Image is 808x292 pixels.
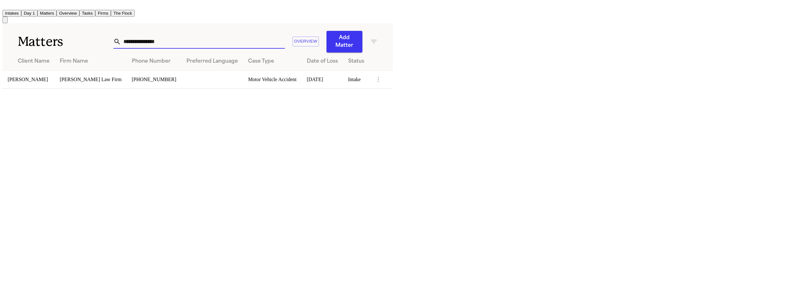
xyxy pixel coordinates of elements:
button: Firms [95,10,111,17]
button: Add Matter [327,31,362,52]
td: [PERSON_NAME] [3,70,55,88]
a: The Flock [111,10,135,16]
div: Phone Number [132,58,176,65]
h1: Matters [18,34,113,50]
button: Matters [37,10,57,17]
a: Firms [95,10,111,16]
button: The Flock [111,10,135,17]
div: Firm Name [60,58,122,65]
a: Day 1 [21,10,37,16]
td: [PERSON_NAME] Law Firm [55,70,127,88]
div: Preferred Language [186,58,238,65]
a: Intakes [3,10,21,16]
div: Status [348,58,364,65]
div: Client Name [18,58,50,65]
button: Intakes [3,10,21,17]
a: Matters [37,10,57,16]
img: Finch Logo [3,3,10,9]
button: Overview [293,37,319,46]
a: Tasks [79,10,95,16]
a: Overview [57,10,79,16]
td: Motor Vehicle Accident [243,70,302,88]
td: [PHONE_NUMBER] [127,70,181,88]
button: Overview [57,10,79,17]
div: Case Type [248,58,297,65]
button: Tasks [79,10,95,17]
td: Intake [343,70,369,88]
a: Home [3,4,10,10]
div: Date of Loss [307,58,338,65]
button: Day 1 [21,10,37,17]
td: [DATE] [302,70,343,88]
